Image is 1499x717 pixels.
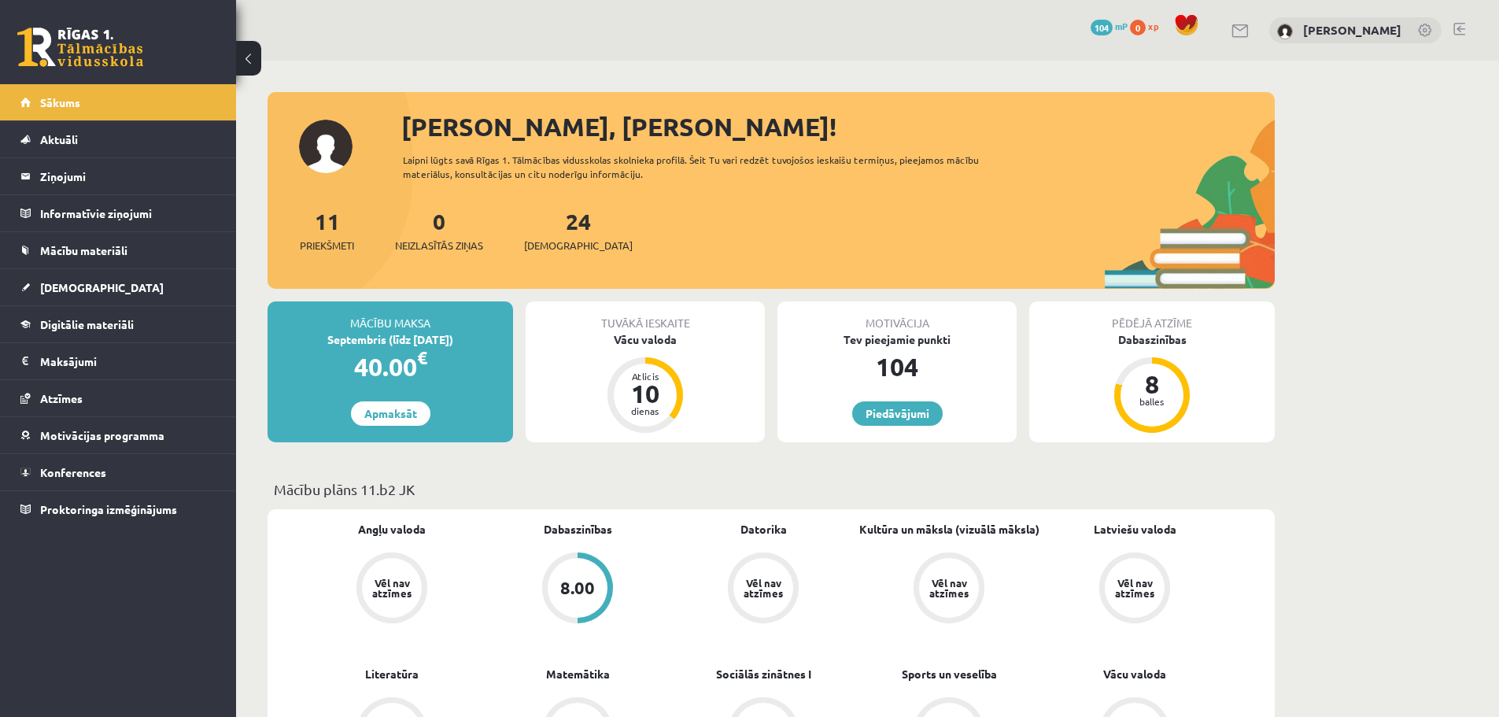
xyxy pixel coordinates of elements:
[1091,20,1128,32] a: 104 mP
[370,578,414,598] div: Vēl nav atzīmes
[1130,20,1166,32] a: 0 xp
[1148,20,1158,32] span: xp
[20,343,216,379] a: Maksājumi
[300,238,354,253] span: Priekšmeti
[1091,20,1113,35] span: 104
[40,391,83,405] span: Atzīmes
[40,243,127,257] span: Mācību materiāli
[622,371,669,381] div: Atlicis
[1029,301,1275,331] div: Pēdējā atzīme
[1130,20,1146,35] span: 0
[1128,397,1176,406] div: balles
[20,232,216,268] a: Mācību materiāli
[526,331,765,435] a: Vācu valoda Atlicis 10 dienas
[740,521,787,538] a: Datorika
[403,153,1007,181] div: Laipni lūgts savā Rīgas 1. Tālmācības vidusskolas skolnieka profilā. Šeit Tu vari redzēt tuvojošo...
[40,158,216,194] legend: Ziņojumi
[20,417,216,453] a: Motivācijas programma
[526,331,765,348] div: Vācu valoda
[401,108,1275,146] div: [PERSON_NAME], [PERSON_NAME]!
[544,521,612,538] a: Dabaszinības
[546,666,610,682] a: Matemātika
[20,84,216,120] a: Sākums
[358,521,426,538] a: Angļu valoda
[902,666,997,682] a: Sports un veselība
[40,428,164,442] span: Motivācijas programma
[20,121,216,157] a: Aktuāli
[1103,666,1166,682] a: Vācu valoda
[716,666,811,682] a: Sociālās zinātnes I
[274,479,1268,500] p: Mācību plāns 11.b2 JK
[1029,331,1275,348] div: Dabaszinības
[268,331,513,348] div: Septembris (līdz [DATE])
[268,348,513,386] div: 40.00
[1128,371,1176,397] div: 8
[852,401,943,426] a: Piedāvājumi
[417,346,427,369] span: €
[526,301,765,331] div: Tuvākā ieskaite
[1303,22,1401,38] a: [PERSON_NAME]
[20,454,216,490] a: Konferences
[40,195,216,231] legend: Informatīvie ziņojumi
[859,521,1039,538] a: Kultūra un māksla (vizuālā māksla)
[268,301,513,331] div: Mācību maksa
[622,406,669,416] div: dienas
[927,578,971,598] div: Vēl nav atzīmes
[1277,24,1293,39] img: Markuss Orlovs
[560,579,595,597] div: 8.00
[1029,331,1275,435] a: Dabaszinības 8 balles
[1113,578,1157,598] div: Vēl nav atzīmes
[20,195,216,231] a: Informatīvie ziņojumi
[670,553,856,626] a: Vēl nav atzīmes
[777,301,1017,331] div: Motivācija
[856,553,1042,626] a: Vēl nav atzīmes
[622,381,669,406] div: 10
[365,666,419,682] a: Literatūra
[741,578,785,598] div: Vēl nav atzīmes
[524,207,633,253] a: 24[DEMOGRAPHIC_DATA]
[20,380,216,416] a: Atzīmes
[17,28,143,67] a: Rīgas 1. Tālmācības vidusskola
[40,317,134,331] span: Digitālie materiāli
[351,401,430,426] a: Apmaksāt
[395,238,483,253] span: Neizlasītās ziņas
[300,207,354,253] a: 11Priekšmeti
[40,343,216,379] legend: Maksājumi
[40,465,106,479] span: Konferences
[485,553,670,626] a: 8.00
[40,502,177,516] span: Proktoringa izmēģinājums
[20,491,216,527] a: Proktoringa izmēģinājums
[777,348,1017,386] div: 104
[777,331,1017,348] div: Tev pieejamie punkti
[40,132,78,146] span: Aktuāli
[20,269,216,305] a: [DEMOGRAPHIC_DATA]
[40,95,80,109] span: Sākums
[1042,553,1228,626] a: Vēl nav atzīmes
[20,158,216,194] a: Ziņojumi
[524,238,633,253] span: [DEMOGRAPHIC_DATA]
[40,280,164,294] span: [DEMOGRAPHIC_DATA]
[1115,20,1128,32] span: mP
[20,306,216,342] a: Digitālie materiāli
[395,207,483,253] a: 0Neizlasītās ziņas
[299,553,485,626] a: Vēl nav atzīmes
[1094,521,1176,538] a: Latviešu valoda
